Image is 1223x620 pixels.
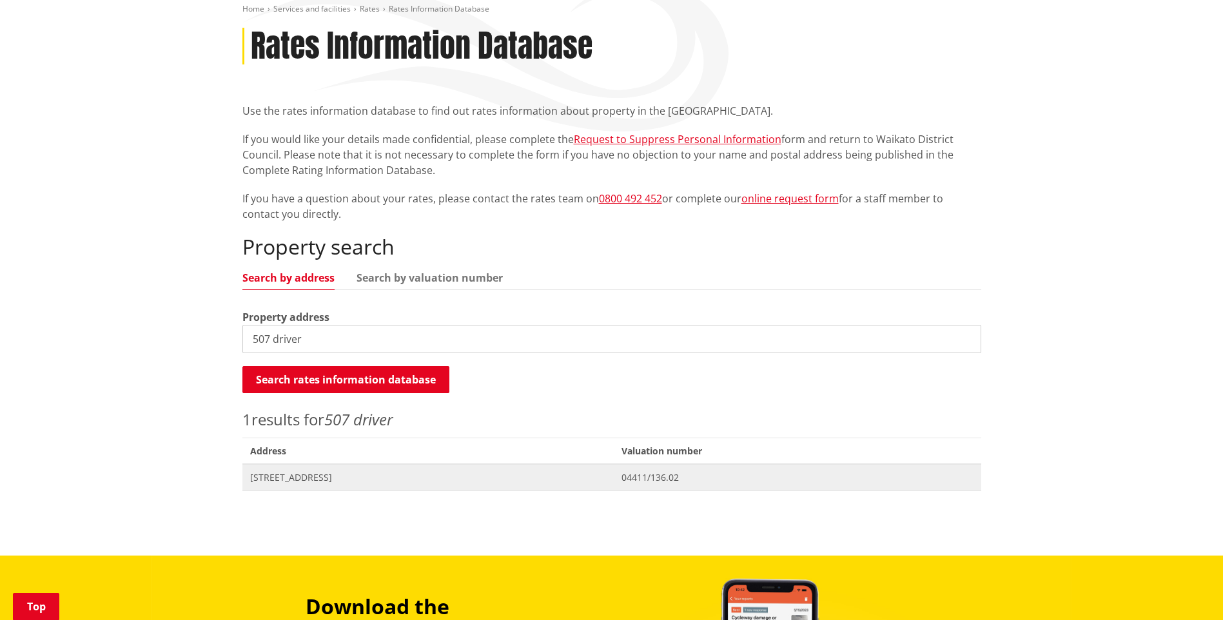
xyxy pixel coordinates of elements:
[242,235,981,259] h2: Property search
[251,28,592,65] h1: Rates Information Database
[242,325,981,353] input: e.g. Duke Street NGARUAWAHIA
[242,131,981,178] p: If you would like your details made confidential, please complete the form and return to Waikato ...
[614,438,981,464] span: Valuation number
[242,409,251,430] span: 1
[389,3,489,14] span: Rates Information Database
[1164,566,1210,612] iframe: Messenger Launcher
[242,103,981,119] p: Use the rates information database to find out rates information about property in the [GEOGRAPHI...
[599,191,662,206] a: 0800 492 452
[13,593,59,620] a: Top
[574,132,781,146] a: Request to Suppress Personal Information
[242,366,449,393] button: Search rates information database
[250,471,607,484] span: [STREET_ADDRESS]
[324,409,393,430] em: 507 driver
[242,273,335,283] a: Search by address
[242,438,614,464] span: Address
[360,3,380,14] a: Rates
[242,309,329,325] label: Property address
[741,191,839,206] a: online request form
[242,191,981,222] p: If you have a question about your rates, please contact the rates team on or complete our for a s...
[242,408,981,431] p: results for
[242,4,981,15] nav: breadcrumb
[357,273,503,283] a: Search by valuation number
[273,3,351,14] a: Services and facilities
[242,3,264,14] a: Home
[242,464,981,490] a: [STREET_ADDRESS] 04411/136.02
[621,471,973,484] span: 04411/136.02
